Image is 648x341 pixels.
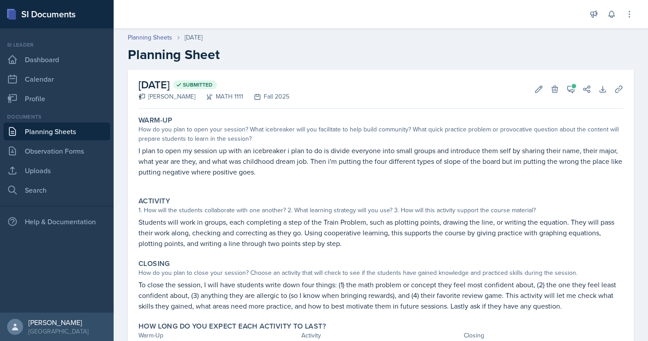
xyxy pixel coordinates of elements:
[4,51,110,68] a: Dashboard
[128,33,172,42] a: Planning Sheets
[128,47,634,63] h2: Planning Sheet
[4,123,110,140] a: Planning Sheets
[138,116,173,125] label: Warm-Up
[138,331,298,340] div: Warm-Up
[4,213,110,230] div: Help & Documentation
[464,331,623,340] div: Closing
[4,41,110,49] div: Si leader
[4,162,110,179] a: Uploads
[243,92,289,101] div: Fall 2025
[138,217,623,249] p: Students will work in groups, each completing a step of the Train Problem, such as plotting point...
[185,33,202,42] div: [DATE]
[4,70,110,88] a: Calendar
[195,92,243,101] div: MATH 1111
[138,92,195,101] div: [PERSON_NAME]
[138,268,623,278] div: How do you plan to close your session? Choose an activity that will check to see if the students ...
[138,145,623,177] p: I plan to open my session up with an icebreaker i plan to do is divide everyone into small groups...
[301,331,461,340] div: Activity
[183,81,213,88] span: Submitted
[4,142,110,160] a: Observation Forms
[4,113,110,121] div: Documents
[138,77,289,93] h2: [DATE]
[28,327,88,336] div: [GEOGRAPHIC_DATA]
[138,206,623,215] div: 1. How will the students collaborate with one another? 2. What learning strategy will you use? 3....
[28,318,88,327] div: [PERSON_NAME]
[138,197,170,206] label: Activity
[138,322,326,331] label: How long do you expect each activity to last?
[138,259,170,268] label: Closing
[4,90,110,107] a: Profile
[138,279,623,311] p: To close the session, I will have students write down four things: (1) the math problem or concep...
[4,181,110,199] a: Search
[138,125,623,143] div: How do you plan to open your session? What icebreaker will you facilitate to help build community...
